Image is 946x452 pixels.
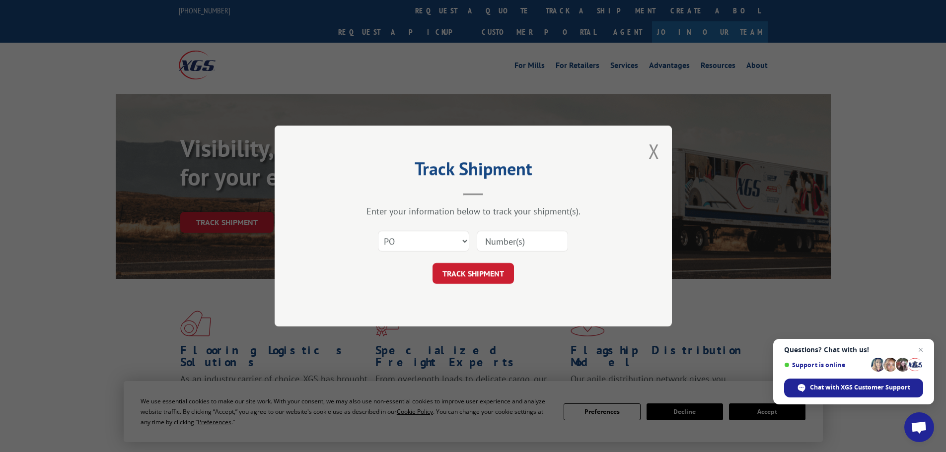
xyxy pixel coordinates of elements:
[784,346,923,354] span: Questions? Chat with us!
[433,263,514,284] button: TRACK SHIPMENT
[915,344,927,356] span: Close chat
[324,162,622,181] h2: Track Shipment
[810,383,910,392] span: Chat with XGS Customer Support
[477,231,568,252] input: Number(s)
[904,412,934,442] div: Open chat
[324,205,622,217] div: Enter your information below to track your shipment(s).
[784,361,868,369] span: Support is online
[784,379,923,397] div: Chat with XGS Customer Support
[649,138,659,164] button: Close modal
